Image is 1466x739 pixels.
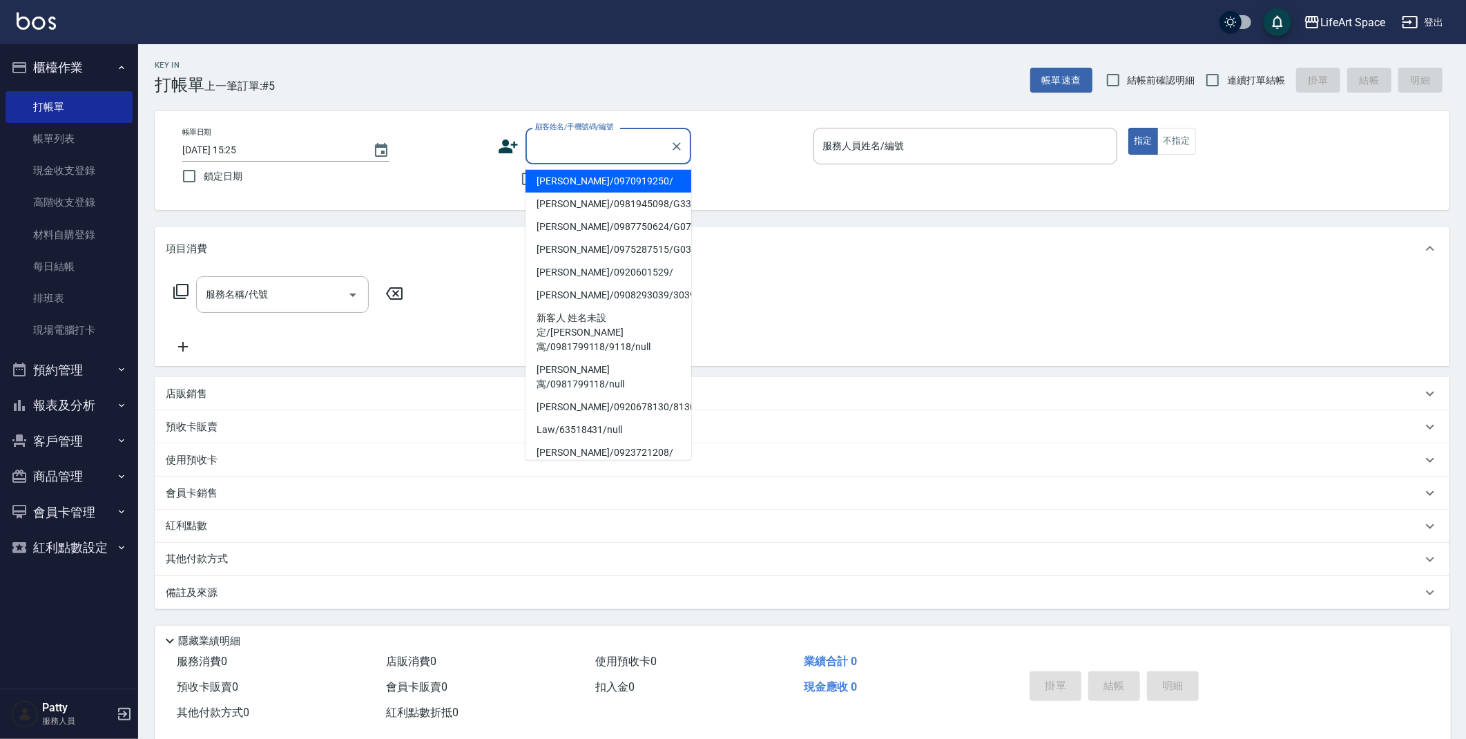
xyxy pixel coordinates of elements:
[1264,8,1291,36] button: save
[1128,128,1158,155] button: 指定
[155,543,1449,576] div: 其他付款方式
[11,700,39,728] img: Person
[595,655,657,668] span: 使用預收卡 0
[182,139,359,162] input: YYYY/MM/DD hh:mm
[365,134,398,167] button: Choose date, selected date is 2025-08-20
[166,453,218,468] p: 使用預收卡
[177,680,238,693] span: 預收卡販賣 0
[17,12,56,30] img: Logo
[166,586,218,600] p: 備註及來源
[535,122,614,132] label: 顧客姓名/手機號碼/編號
[595,680,635,693] span: 扣入金 0
[1320,14,1385,31] div: LifeArt Space
[155,477,1449,510] div: 會員卡銷售
[1157,128,1196,155] button: 不指定
[525,261,691,284] li: [PERSON_NAME]/0920601529/
[525,419,691,441] li: Law/63518431/null
[525,307,691,358] li: 新客人 姓名未設定/[PERSON_NAME]寓/0981799118/9118/null
[204,169,242,184] span: 鎖定日期
[42,701,113,715] h5: Patty
[155,377,1449,410] div: 店販銷售
[204,77,276,95] span: 上一筆訂單:#5
[166,519,214,534] p: 紅利點數
[6,219,133,251] a: 材料自購登錄
[155,410,1449,443] div: 預收卡販賣
[1227,73,1285,88] span: 連續打單結帳
[525,396,691,419] li: [PERSON_NAME]/0920678130/8130ro
[182,127,211,137] label: 帳單日期
[1030,68,1092,93] button: 帳單速查
[1298,8,1391,37] button: LifeArt Space
[6,155,133,186] a: 現金收支登錄
[6,251,133,282] a: 每日結帳
[6,387,133,423] button: 報表及分析
[6,530,133,566] button: 紅利點數設定
[386,706,459,719] span: 紅利點數折抵 0
[6,352,133,388] button: 預約管理
[6,495,133,530] button: 會員卡管理
[177,706,249,719] span: 其他付款方式 0
[155,576,1449,609] div: 備註及來源
[525,215,691,238] li: [PERSON_NAME]/0987750624/G078
[667,137,686,156] button: Clear
[386,655,436,668] span: 店販消費 0
[155,75,204,95] h3: 打帳單
[155,510,1449,543] div: 紅利點數
[166,387,207,401] p: 店販銷售
[166,420,218,434] p: 預收卡販賣
[166,552,235,567] p: 其他付款方式
[178,634,240,649] p: 隱藏業績明細
[6,314,133,346] a: 現場電腦打卡
[525,284,691,307] li: [PERSON_NAME]/0908293039/3039ro
[525,170,691,193] li: [PERSON_NAME]/0970919250/
[525,238,691,261] li: [PERSON_NAME]/0975287515/G030
[6,91,133,123] a: 打帳單
[525,441,691,464] li: [PERSON_NAME]/0923721208/
[155,61,204,70] h2: Key In
[155,227,1449,271] div: 項目消費
[525,193,691,215] li: [PERSON_NAME]/0981945098/G334
[804,655,857,668] span: 業績合計 0
[166,242,207,256] p: 項目消費
[6,123,133,155] a: 帳單列表
[1396,10,1449,35] button: 登出
[177,655,227,668] span: 服務消費 0
[6,50,133,86] button: 櫃檯作業
[166,486,218,501] p: 會員卡銷售
[6,186,133,218] a: 高階收支登錄
[342,284,364,306] button: Open
[525,358,691,396] li: [PERSON_NAME]寓/0981799118/null
[42,715,113,727] p: 服務人員
[155,443,1449,477] div: 使用預收卡
[6,423,133,459] button: 客戶管理
[6,459,133,495] button: 商品管理
[6,282,133,314] a: 排班表
[386,680,447,693] span: 會員卡販賣 0
[1128,73,1195,88] span: 結帳前確認明細
[804,680,857,693] span: 現金應收 0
